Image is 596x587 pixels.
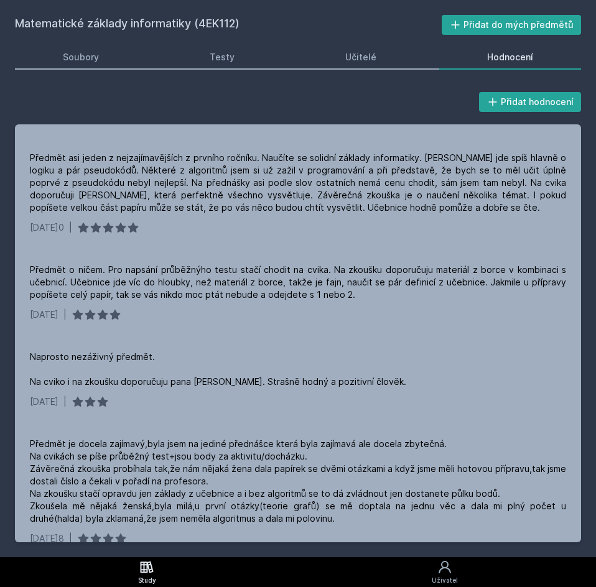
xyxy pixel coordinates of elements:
[345,51,376,63] div: Učitelé
[479,92,582,112] button: Přidat hodnocení
[30,438,566,525] div: Předmět je docela zajímavý,byla jsem na jediné přednášce která byla zajímavá ale docela zbytečná....
[30,532,64,545] div: [DATE]8
[30,221,64,234] div: [DATE]0
[30,308,58,321] div: [DATE]
[432,576,458,585] div: Uživatel
[63,395,67,408] div: |
[297,45,424,70] a: Učitelé
[69,532,72,545] div: |
[15,45,147,70] a: Soubory
[15,15,442,35] h2: Matematické základy informatiky (4EK112)
[162,45,282,70] a: Testy
[439,45,581,70] a: Hodnocení
[63,51,99,63] div: Soubory
[30,152,566,214] div: Předmět asi jeden z nejzajímavějších z prvního ročníku. Naučíte se solidní základy informatiky. [...
[442,15,582,35] button: Přidat do mých předmětů
[30,395,58,408] div: [DATE]
[138,576,156,585] div: Study
[30,351,406,388] div: Naprosto nezáživný předmět. Na cviko i na zkoušku doporučuju pana [PERSON_NAME]. Strašně hodný a ...
[210,51,235,63] div: Testy
[69,221,72,234] div: |
[63,308,67,321] div: |
[30,264,566,301] div: Předmět o ničem. Pro napsání průběžnýho testu stačí chodit na cvika. Na zkoušku doporučuju materi...
[487,51,533,63] div: Hodnocení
